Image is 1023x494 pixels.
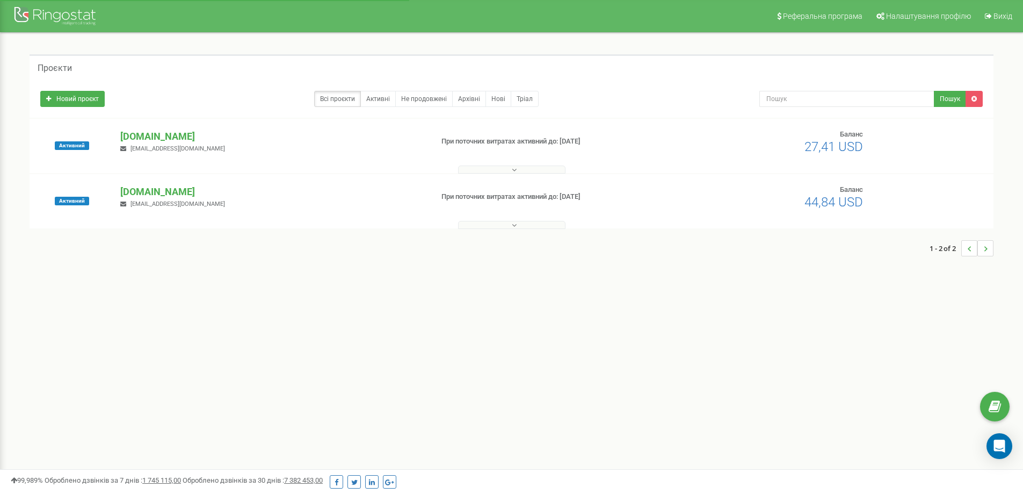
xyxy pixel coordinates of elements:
[886,12,971,20] span: Налаштування профілю
[986,433,1012,459] div: Open Intercom Messenger
[40,91,105,107] a: Новий проєкт
[314,91,361,107] a: Всі проєкти
[441,137,665,147] p: При поточних витратах активний до: [DATE]
[934,91,966,107] button: Пошук
[38,63,72,73] h5: Проєкти
[55,197,89,205] span: Активний
[511,91,539,107] a: Тріал
[360,91,396,107] a: Активні
[120,185,424,199] p: [DOMAIN_NAME]
[55,141,89,150] span: Активний
[11,476,43,484] span: 99,989%
[485,91,511,107] a: Нові
[783,12,862,20] span: Реферальна програма
[804,139,863,154] span: 27,41 USD
[441,192,665,202] p: При поточних витратах активний до: [DATE]
[130,145,225,152] span: [EMAIL_ADDRESS][DOMAIN_NAME]
[130,201,225,207] span: [EMAIL_ADDRESS][DOMAIN_NAME]
[45,476,181,484] span: Оброблено дзвінків за 7 днів :
[840,130,863,138] span: Баланс
[183,476,323,484] span: Оброблено дзвінків за 30 днів :
[804,195,863,210] span: 44,84 USD
[840,185,863,194] span: Баланс
[395,91,453,107] a: Не продовжені
[930,240,961,256] span: 1 - 2 of 2
[452,91,486,107] a: Архівні
[993,12,1012,20] span: Вихід
[759,91,934,107] input: Пошук
[120,130,424,144] p: [DOMAIN_NAME]
[930,230,993,267] nav: ...
[284,476,323,484] u: 7 382 453,00
[142,476,181,484] u: 1 745 115,00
